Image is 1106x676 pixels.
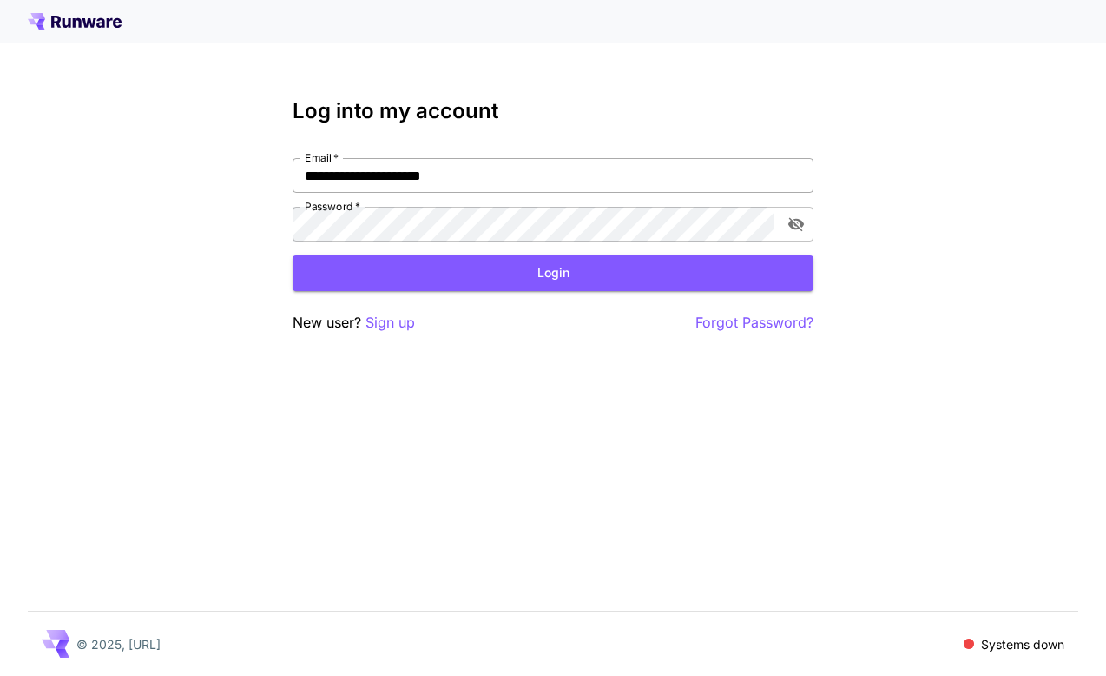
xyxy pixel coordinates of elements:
button: toggle password visibility [780,209,812,240]
button: Login [293,255,813,291]
p: New user? [293,312,415,334]
button: Sign up [365,312,415,334]
label: Password [305,199,360,214]
label: Email [305,150,339,165]
p: Systems down [981,635,1064,653]
button: Forgot Password? [695,312,813,334]
h3: Log into my account [293,99,813,123]
p: © 2025, [URL] [76,635,161,653]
